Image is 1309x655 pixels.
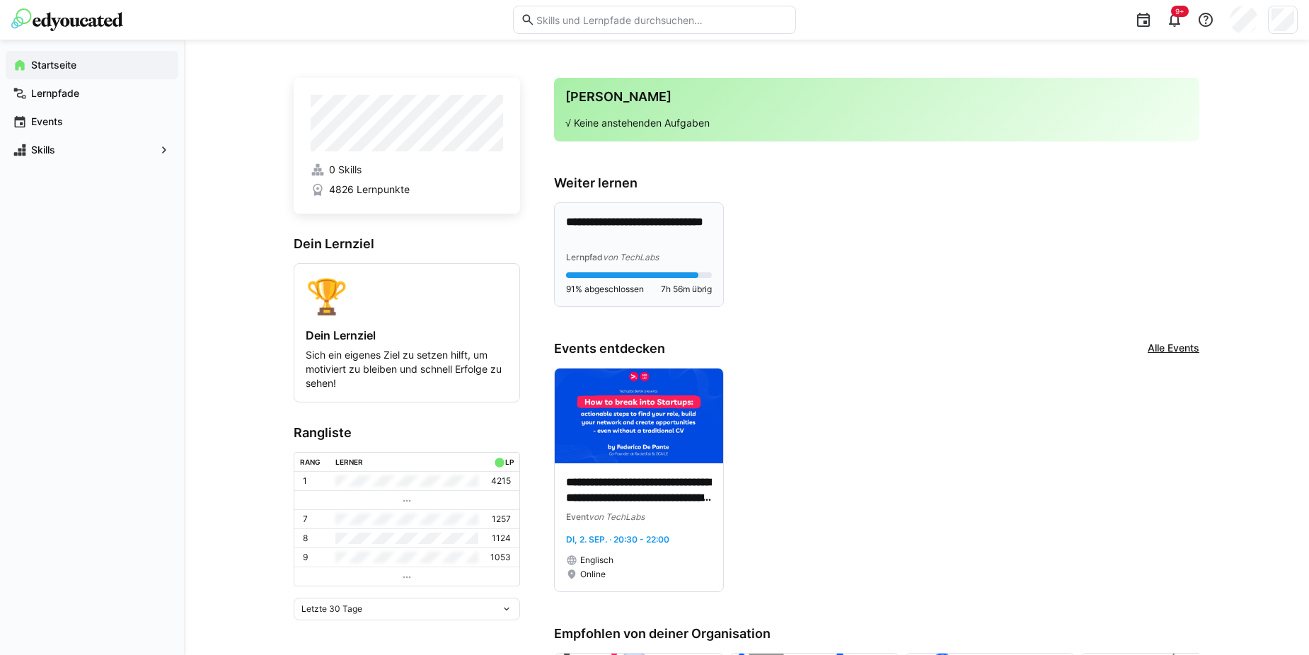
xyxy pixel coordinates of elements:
[580,555,613,566] span: Englisch
[294,236,520,252] h3: Dein Lernziel
[492,533,511,544] p: 1124
[303,475,307,487] p: 1
[303,552,308,563] p: 9
[311,163,503,177] a: 0 Skills
[300,458,321,466] div: Rang
[306,275,508,317] div: 🏆
[566,534,669,545] span: Di, 2. Sep. · 20:30 - 22:00
[661,284,712,295] span: 7h 56m übrig
[554,175,1199,191] h3: Weiter lernen
[301,603,362,615] span: Letzte 30 Tage
[294,425,520,441] h3: Rangliste
[580,569,606,580] span: Online
[329,163,362,177] span: 0 Skills
[565,116,1188,130] p: √ Keine anstehenden Aufgaben
[306,328,508,342] h4: Dein Lernziel
[589,511,645,522] span: von TechLabs
[490,552,511,563] p: 1053
[554,341,665,357] h3: Events entdecken
[566,252,603,262] span: Lernpfad
[566,284,644,295] span: 91% abgeschlossen
[492,514,511,525] p: 1257
[335,458,363,466] div: Lerner
[555,369,723,463] img: image
[1148,341,1199,357] a: Alle Events
[554,626,1199,642] h3: Empfohlen von deiner Organisation
[535,13,788,26] input: Skills und Lernpfade durchsuchen…
[491,475,511,487] p: 4215
[303,514,308,525] p: 7
[603,252,659,262] span: von TechLabs
[306,348,508,390] p: Sich ein eigenes Ziel zu setzen hilft, um motiviert zu bleiben und schnell Erfolge zu sehen!
[303,533,308,544] p: 8
[505,458,514,466] div: LP
[329,182,410,197] span: 4826 Lernpunkte
[566,511,589,522] span: Event
[1175,7,1184,16] span: 9+
[565,89,1188,105] h3: [PERSON_NAME]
